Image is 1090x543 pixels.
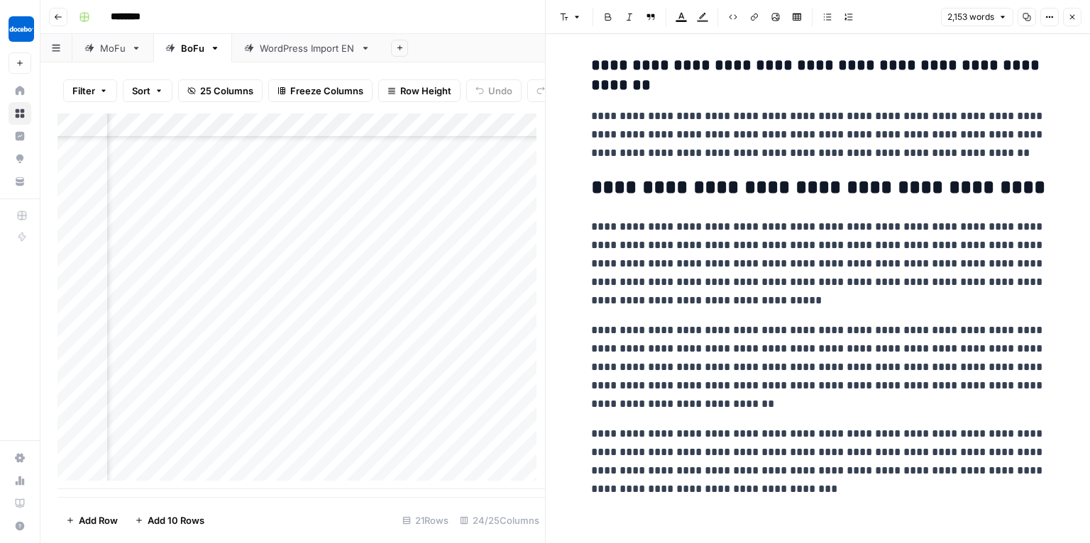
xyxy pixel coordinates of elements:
[9,447,31,469] a: Settings
[178,79,263,102] button: 25 Columns
[57,509,126,532] button: Add Row
[400,84,451,98] span: Row Height
[232,34,382,62] a: WordPress Import EN
[9,147,31,170] a: Opportunities
[290,84,363,98] span: Freeze Columns
[947,11,994,23] span: 2,153 words
[9,170,31,193] a: Your Data
[200,84,253,98] span: 25 Columns
[72,34,153,62] a: MoFu
[268,79,373,102] button: Freeze Columns
[9,515,31,537] button: Help + Support
[9,469,31,492] a: Usage
[378,79,461,102] button: Row Height
[260,41,355,55] div: WordPress Import EN
[9,492,31,515] a: Learning Hub
[9,79,31,102] a: Home
[466,79,522,102] button: Undo
[941,8,1013,26] button: 2,153 words
[126,509,213,532] button: Add 10 Rows
[79,513,118,527] span: Add Row
[9,125,31,147] a: Insights
[9,16,34,42] img: Docebo Logo
[132,84,150,98] span: Sort
[9,11,31,47] button: Workspace: Docebo
[100,41,126,55] div: MoFu
[148,513,204,527] span: Add 10 Rows
[153,34,232,62] a: BoFu
[397,509,454,532] div: 21 Rows
[488,84,512,98] span: Undo
[63,79,117,102] button: Filter
[9,102,31,125] a: Browse
[181,41,204,55] div: BoFu
[123,79,172,102] button: Sort
[72,84,95,98] span: Filter
[454,509,545,532] div: 24/25 Columns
